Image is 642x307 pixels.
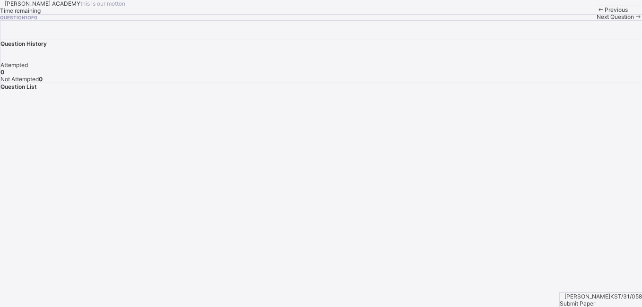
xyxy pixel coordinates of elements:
[605,6,628,13] span: Previous
[0,68,4,76] b: 0
[0,83,37,90] span: Question List
[0,76,39,83] span: Not Attempted
[0,61,28,68] span: Attempted
[610,293,642,300] span: KST/31/058
[597,13,634,20] span: Next Question
[39,76,43,83] b: 0
[0,40,47,47] span: Question History
[560,300,595,307] span: Submit Paper
[564,293,610,300] span: [PERSON_NAME]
